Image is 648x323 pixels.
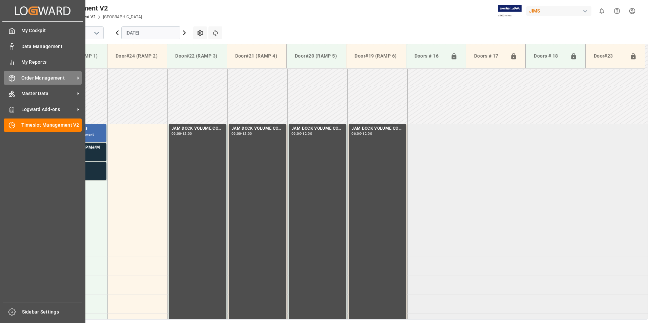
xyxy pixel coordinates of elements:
[232,50,281,62] div: Door#21 (RAMP 4)
[171,132,181,135] div: 06:00
[171,125,224,132] div: JAM DOCK VOLUME CONTROL
[173,50,221,62] div: Door#22 (RAMP 3)
[609,3,625,19] button: Help Center
[531,50,567,63] div: Doors # 18
[21,74,75,82] span: Order Management
[21,106,75,113] span: Logward Add-ons
[362,132,372,135] div: 12:00
[242,132,252,135] div: 12:00
[21,59,82,66] span: My Reports
[241,132,242,135] div: -
[498,5,522,17] img: Exertis%20JAM%20-%20Email%20Logo.jpg_1722504956.jpg
[526,4,594,17] button: JIMS
[351,132,361,135] div: 06:00
[352,50,400,62] div: Door#19 (RAMP 6)
[471,50,507,63] div: Doors # 17
[291,132,301,135] div: 06:00
[231,125,284,132] div: JAM DOCK VOLUME CONTROL
[412,50,448,63] div: Doors # 16
[301,132,302,135] div: -
[302,132,312,135] div: 12:00
[291,125,344,132] div: JAM DOCK VOLUME CONTROL
[182,132,192,135] div: 12:00
[21,27,82,34] span: My Cockpit
[591,50,627,63] div: Door#23
[21,43,82,50] span: Data Management
[21,90,75,97] span: Master Data
[113,50,161,62] div: Door#24 (RAMP 2)
[29,3,142,13] div: Timeslot Management V2
[594,3,609,19] button: show 0 new notifications
[361,132,362,135] div: -
[4,24,82,37] a: My Cockpit
[21,122,82,129] span: Timeslot Management V2
[91,28,101,38] button: open menu
[4,119,82,132] a: Timeslot Management V2
[181,132,182,135] div: -
[526,6,591,16] div: JIMS
[292,50,341,62] div: Door#20 (RAMP 5)
[121,26,180,39] input: DD.MM.YYYY
[22,308,83,316] span: Sidebar Settings
[231,132,241,135] div: 06:00
[4,40,82,53] a: Data Management
[351,125,404,132] div: JAM DOCK VOLUME CONTROL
